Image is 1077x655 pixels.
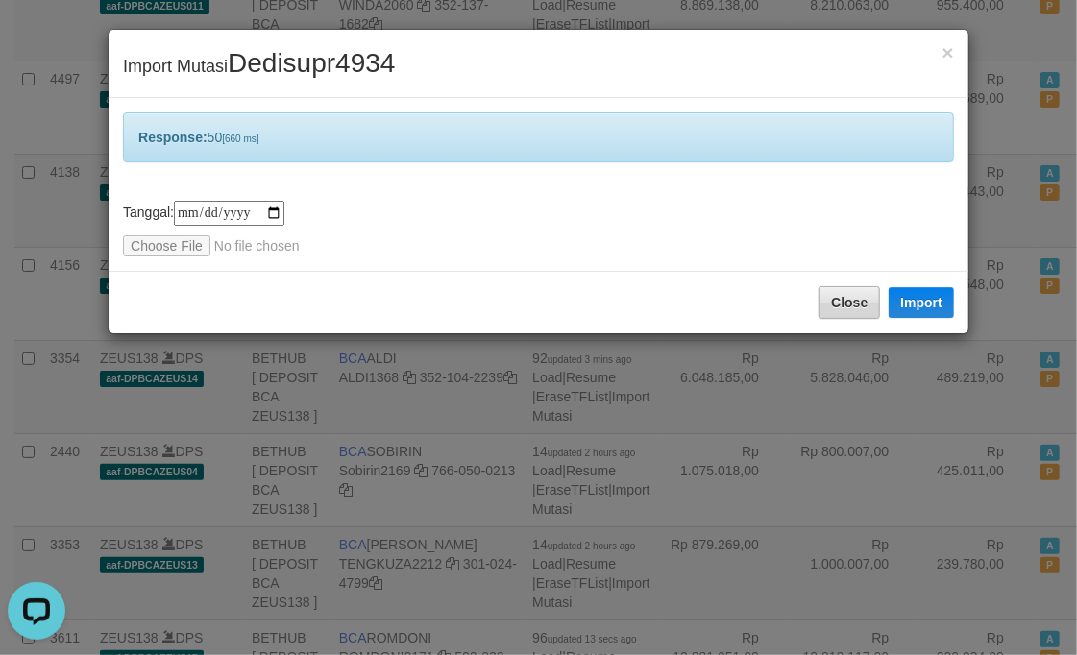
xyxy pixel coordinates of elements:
span: Dedisupr4934 [228,48,395,78]
button: Close [942,42,954,62]
button: Import [889,287,954,318]
button: Open LiveChat chat widget [8,8,65,65]
span: × [942,41,954,63]
span: Import Mutasi [123,57,395,76]
div: Tanggal: [123,201,954,256]
div: 50 [123,112,954,162]
span: [660 ms] [222,133,258,144]
button: Close [819,286,880,319]
b: Response: [138,130,208,145]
